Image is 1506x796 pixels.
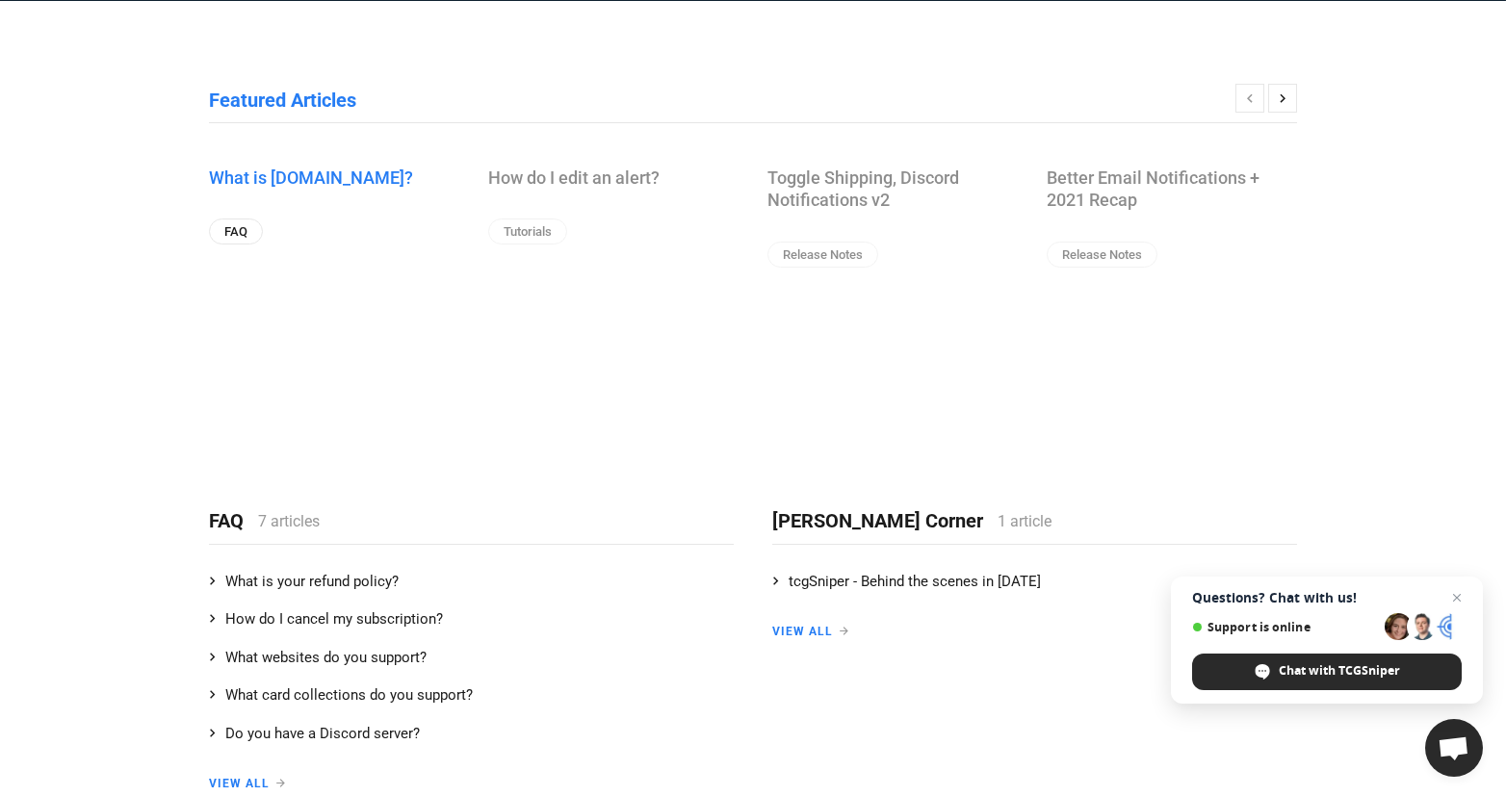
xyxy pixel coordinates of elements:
[767,242,878,268] a: Release Notes
[767,167,1018,212] a: Toggle Shipping, Discord Notifications v2
[209,773,734,794] a: View All
[1279,662,1400,680] span: Chat with TCGSniper
[209,678,734,716] a: What card collections do you support?
[209,564,734,603] a: What is your refund policy?
[209,508,244,534] h2: FAQ
[772,508,983,534] h2: [PERSON_NAME] Corner
[1425,719,1483,777] div: Open chat
[1047,167,1297,212] a: Better Email Notifications + 2021 Recap
[258,508,320,534] div: 7 articles
[1445,586,1468,609] span: Close chat
[209,716,734,755] a: Do you have a Discord server?
[1047,242,1157,268] a: Release Notes
[998,508,1052,534] div: 1 article
[209,88,356,113] h2: Featured Articles
[772,621,1297,642] a: View All
[1192,654,1462,690] div: Chat with TCGSniper
[209,167,459,189] a: What is [DOMAIN_NAME]?
[209,640,734,679] a: What websites do you support?
[1192,620,1378,634] span: Support is online
[209,218,263,244] a: FAQ
[772,564,1297,603] a: tcgSniper - Behind the scenes in [DATE]
[488,218,567,244] a: Tutorials
[209,602,734,640] a: How do I cancel my subscription?
[1192,590,1462,605] span: Questions? Chat with us!
[488,167,739,189] a: How do I edit an alert?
